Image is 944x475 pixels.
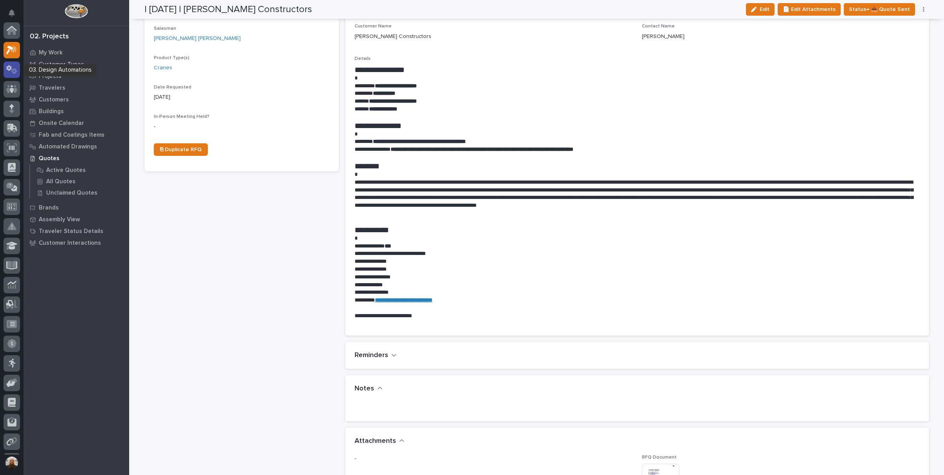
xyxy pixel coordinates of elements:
[783,5,836,14] span: 📄 Edit Attachments
[355,56,371,61] span: Details
[39,228,103,235] p: Traveler Status Details
[23,141,129,152] a: Automated Drawings
[39,49,63,56] p: My Work
[39,96,69,103] p: Customers
[355,385,374,393] h2: Notes
[849,5,910,14] span: Status→ 📤 Quote Sent
[65,4,88,18] img: Workspace Logo
[160,147,202,152] span: ⎘ Duplicate RFQ
[23,58,129,70] a: Customer Types
[355,455,632,463] p: -
[23,152,129,164] a: Quotes
[23,202,129,213] a: Brands
[144,4,312,15] h2: | [DATE] | [PERSON_NAME] Constructors
[642,455,677,460] span: RFQ Document
[154,114,209,119] span: In-Person Meeting Held?
[39,108,64,115] p: Buildings
[355,351,388,360] h2: Reminders
[355,351,397,360] button: Reminders
[23,225,129,237] a: Traveler Status Details
[30,187,129,198] a: Unclaimed Quotes
[355,33,431,41] p: [PERSON_NAME] Constructors
[46,190,97,197] p: Unclaimed Quotes
[4,5,20,21] button: Notifications
[39,120,84,127] p: Onsite Calendar
[23,47,129,58] a: My Work
[39,216,80,223] p: Assembly View
[154,85,191,90] span: Date Requested
[154,56,189,60] span: Product Type(s)
[844,3,915,16] button: Status→ 📤 Quote Sent
[23,82,129,94] a: Travelers
[154,64,172,72] a: Cranes
[46,167,86,174] p: Active Quotes
[39,61,84,68] p: Customer Types
[355,437,396,446] h2: Attachments
[39,240,101,247] p: Customer Interactions
[154,143,208,156] a: ⎘ Duplicate RFQ
[30,176,129,187] a: All Quotes
[746,3,775,16] button: Edit
[23,117,129,129] a: Onsite Calendar
[39,204,59,211] p: Brands
[23,213,129,225] a: Assembly View
[39,73,61,80] p: Projects
[355,24,392,29] span: Customer Name
[30,33,69,41] div: 02. Projects
[778,3,841,16] button: 📄 Edit Attachments
[355,437,405,446] button: Attachments
[154,34,241,43] a: [PERSON_NAME] [PERSON_NAME]
[39,155,59,162] p: Quotes
[642,24,675,29] span: Contact Name
[4,455,20,471] button: users-avatar
[355,385,383,393] button: Notes
[39,143,97,150] p: Automated Drawings
[23,94,129,105] a: Customers
[23,237,129,249] a: Customer Interactions
[46,178,76,185] p: All Quotes
[23,105,129,117] a: Buildings
[39,85,65,92] p: Travelers
[23,129,129,141] a: Fab and Coatings Items
[39,132,104,139] p: Fab and Coatings Items
[154,93,330,101] p: [DATE]
[23,70,129,82] a: Projects
[10,9,20,22] div: Notifications
[760,6,769,13] span: Edit
[154,123,330,131] p: -
[30,164,129,175] a: Active Quotes
[154,26,176,31] span: Salesman
[642,33,685,41] p: [PERSON_NAME]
